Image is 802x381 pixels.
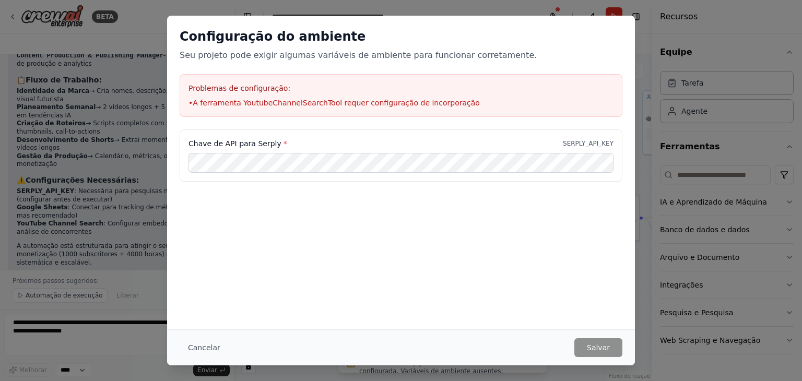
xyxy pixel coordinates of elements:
[563,140,614,147] font: SERPLY_API_KEY
[180,338,229,357] button: Cancelar
[587,343,610,352] font: Salvar
[188,343,220,352] font: Cancelar
[188,84,290,92] font: Problemas de configuração:
[193,99,480,107] font: A ferramenta YoutubeChannelSearchTool requer configuração de incorporação
[188,99,193,107] font: •
[188,139,281,148] font: Chave de API para Serply
[574,338,622,357] button: Salvar
[180,29,365,44] font: Configuração do ambiente
[180,50,537,60] font: Seu projeto pode exigir algumas variáveis ​​de ambiente para funcionar corretamente.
